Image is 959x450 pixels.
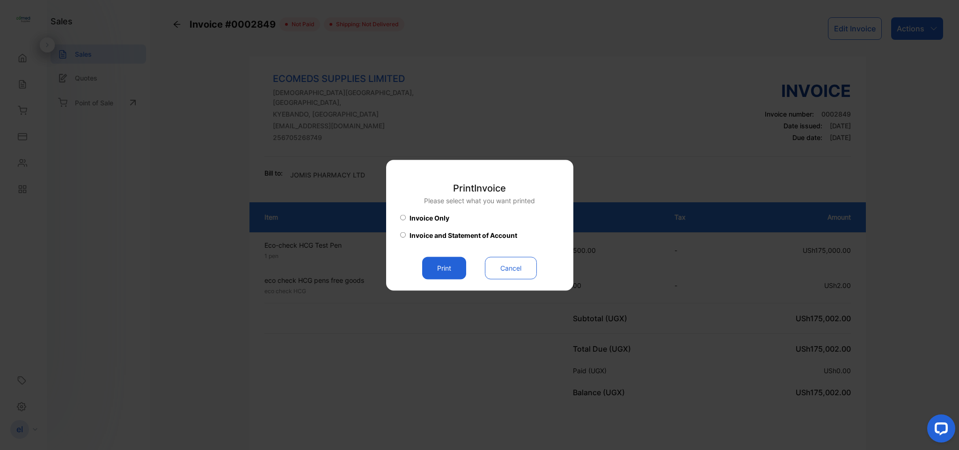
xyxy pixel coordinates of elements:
iframe: LiveChat chat widget [920,411,959,450]
p: Please select what you want printed [424,195,535,205]
span: Invoice and Statement of Account [410,230,517,240]
p: Print Invoice [424,181,535,195]
button: Cancel [485,257,537,279]
span: Invoice Only [410,213,449,222]
button: Print [422,257,466,279]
